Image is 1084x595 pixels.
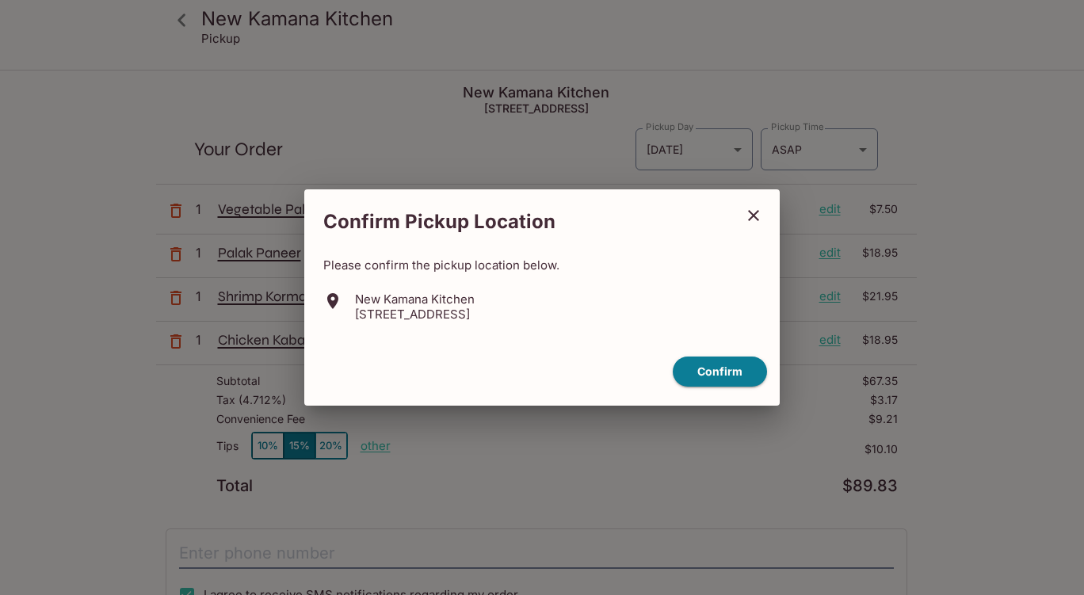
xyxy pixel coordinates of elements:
[673,357,767,387] button: confirm
[304,202,734,242] h2: Confirm Pickup Location
[734,196,773,235] button: close
[355,307,475,322] p: [STREET_ADDRESS]
[355,292,475,307] p: New Kamana Kitchen
[323,257,761,273] p: Please confirm the pickup location below.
